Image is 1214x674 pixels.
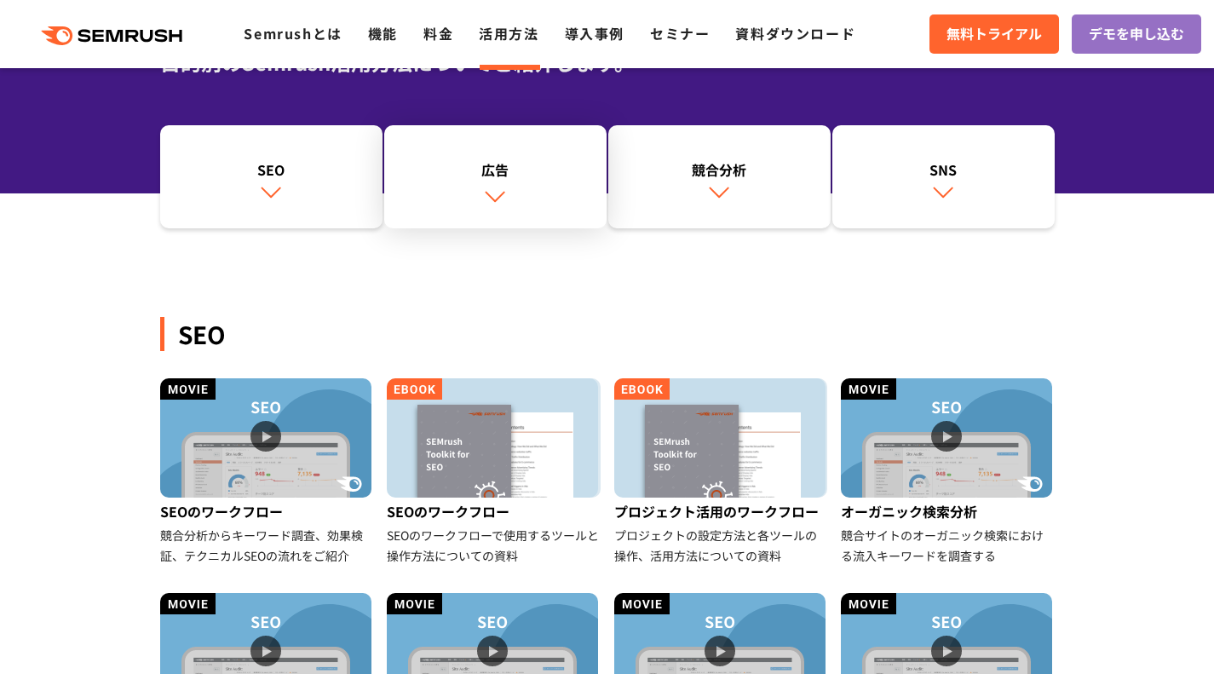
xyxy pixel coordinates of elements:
a: 広告 [384,125,607,229]
div: SNS [841,159,1046,180]
div: プロジェクト活用のワークフロー [614,498,828,525]
a: プロジェクト活用のワークフロー プロジェクトの設定方法と各ツールの操作、活用方法についての資料 [614,378,828,566]
a: Semrushとは [244,23,342,43]
a: デモを申し込む [1072,14,1201,54]
a: 競合分析 [608,125,831,229]
span: 無料トライアル [946,23,1042,45]
a: セミナー [650,23,710,43]
div: オーガニック検索分析 [841,498,1055,525]
a: SNS [832,125,1055,229]
a: 料金 [423,23,453,43]
a: 導入事例 [565,23,624,43]
a: SEOのワークフロー 競合分析からキーワード調査、効果検証、テクニカルSEOの流れをご紹介 [160,378,374,566]
div: SEOのワークフローで使用するツールと操作方法についての資料 [387,525,601,566]
a: 資料ダウンロード [735,23,855,43]
div: 競合分析 [617,159,822,180]
a: 無料トライアル [929,14,1059,54]
span: デモを申し込む [1089,23,1184,45]
a: SEO [160,125,383,229]
div: SEO [160,317,1055,351]
div: 競合サイトのオーガニック検索における流入キーワードを調査する [841,525,1055,566]
div: プロジェクトの設定方法と各ツールの操作、活用方法についての資料 [614,525,828,566]
a: オーガニック検索分析 競合サイトのオーガニック検索における流入キーワードを調査する [841,378,1055,566]
div: SEO [169,159,374,180]
div: 競合分析からキーワード調査、効果検証、テクニカルSEOの流れをご紹介 [160,525,374,566]
a: 機能 [368,23,398,43]
a: SEOのワークフロー SEOのワークフローで使用するツールと操作方法についての資料 [387,378,601,566]
div: SEOのワークフロー [387,498,601,525]
a: 活用方法 [479,23,538,43]
div: 広告 [393,159,598,180]
div: SEOのワークフロー [160,498,374,525]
